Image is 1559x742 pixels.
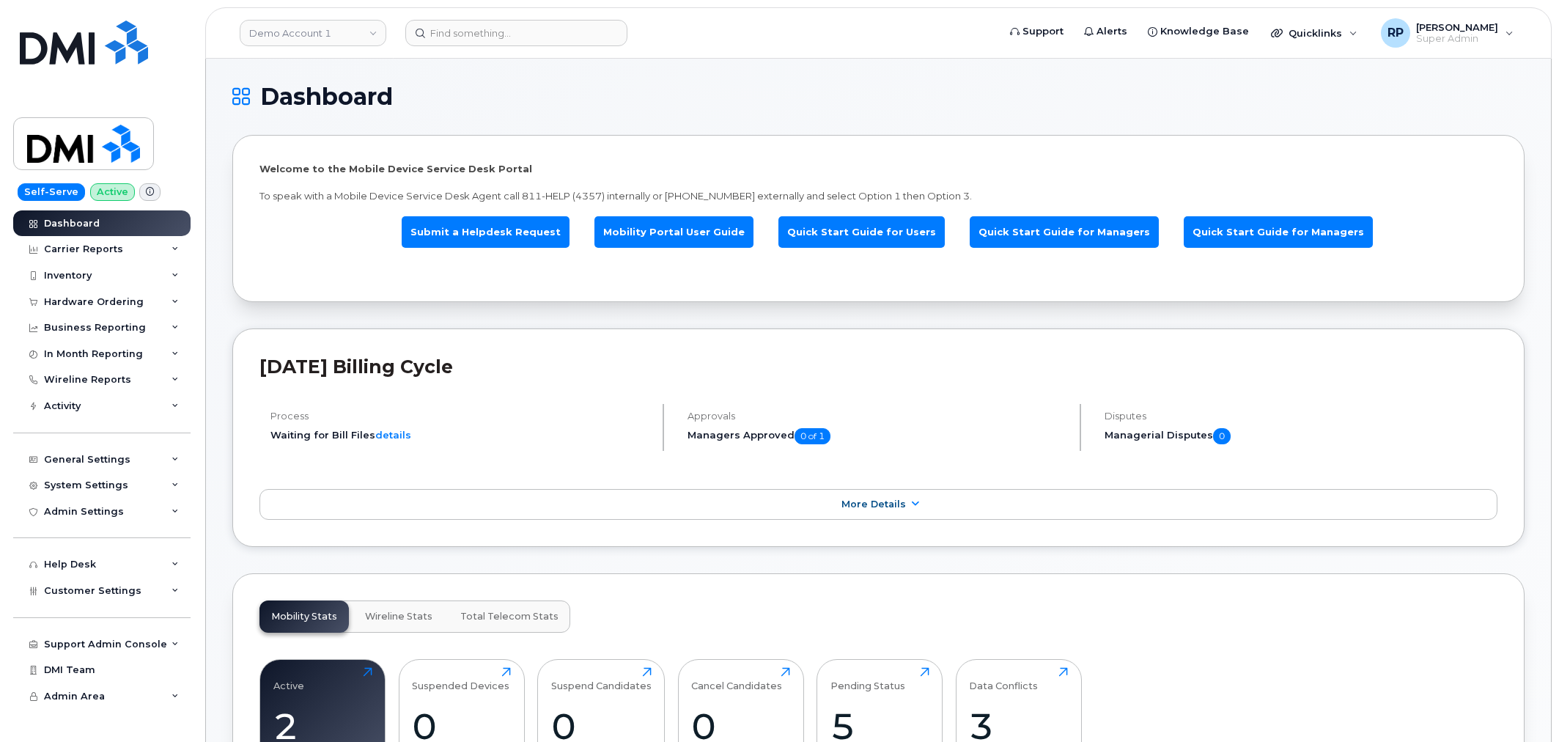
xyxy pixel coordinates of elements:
[830,667,905,691] div: Pending Status
[1184,216,1373,248] a: Quick Start Guide for Managers
[841,499,906,510] span: More Details
[273,667,304,691] div: Active
[260,86,393,108] span: Dashboard
[412,667,509,691] div: Suspended Devices
[259,162,1497,176] p: Welcome to the Mobile Device Service Desk Portal
[795,428,830,444] span: 0 of 1
[460,611,559,622] span: Total Telecom Stats
[1105,428,1497,444] h5: Managerial Disputes
[1213,428,1231,444] span: 0
[270,411,650,422] h4: Process
[375,429,411,441] a: details
[691,667,782,691] div: Cancel Candidates
[402,216,570,248] a: Submit a Helpdesk Request
[688,411,1067,422] h4: Approvals
[778,216,945,248] a: Quick Start Guide for Users
[259,356,1497,378] h2: [DATE] Billing Cycle
[365,611,432,622] span: Wireline Stats
[970,216,1159,248] a: Quick Start Guide for Managers
[594,216,753,248] a: Mobility Portal User Guide
[688,428,1067,444] h5: Managers Approved
[259,189,1497,203] p: To speak with a Mobile Device Service Desk Agent call 811-HELP (4357) internally or [PHONE_NUMBER...
[270,428,650,442] li: Waiting for Bill Files
[551,667,652,691] div: Suspend Candidates
[1105,411,1497,422] h4: Disputes
[969,667,1038,691] div: Data Conflicts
